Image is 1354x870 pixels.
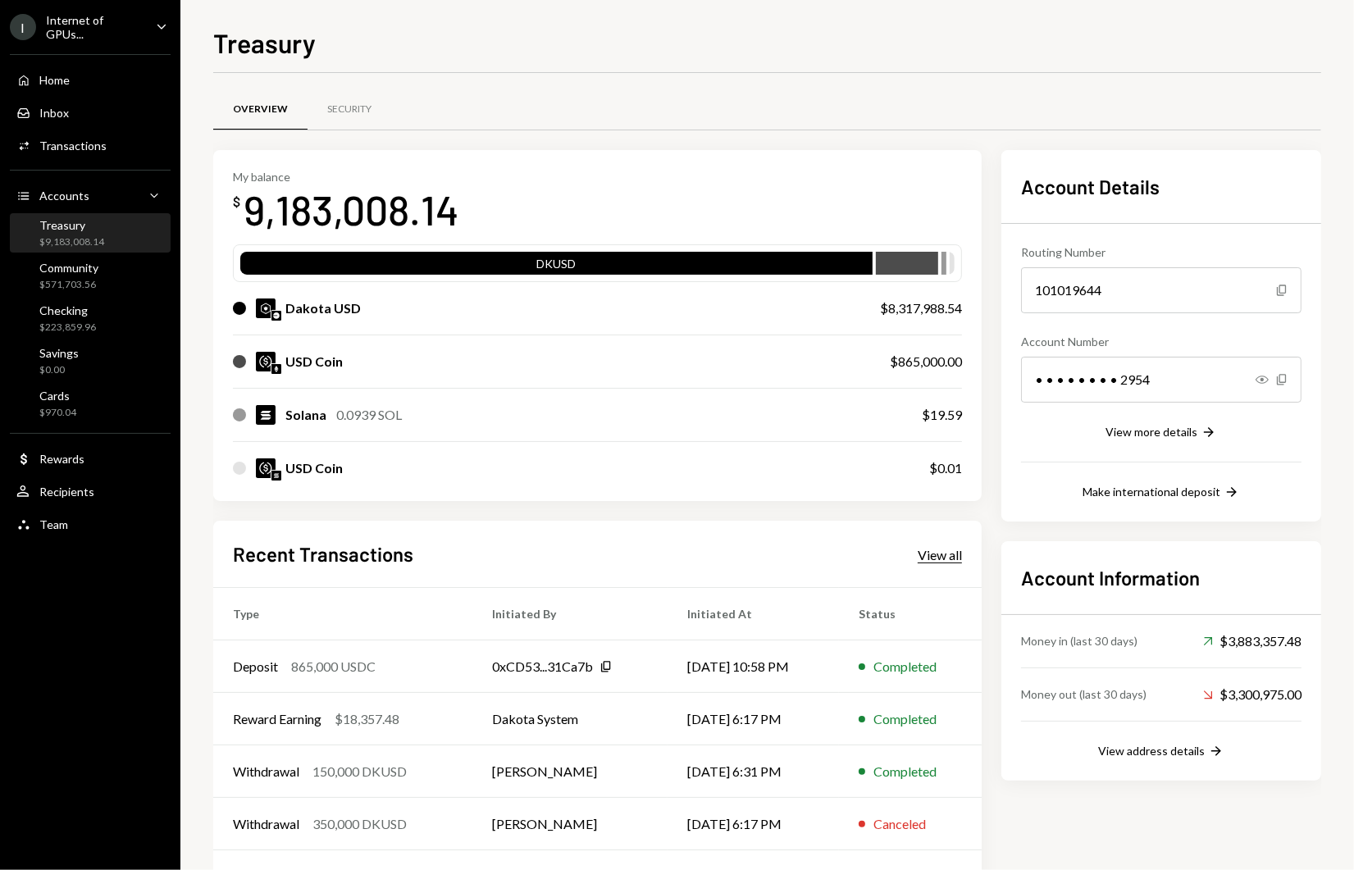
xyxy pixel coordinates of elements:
div: $3,883,357.48 [1203,631,1302,651]
a: Cards$970.04 [10,384,171,423]
th: Type [213,588,472,640]
div: Cards [39,389,76,403]
h2: Account Details [1021,173,1302,200]
div: Home [39,73,70,87]
div: Withdrawal [233,814,299,834]
div: 0xCD53...31Ca7b [492,657,593,676]
img: base-mainnet [271,311,281,321]
h2: Recent Transactions [233,540,413,567]
div: Canceled [873,814,926,834]
td: [PERSON_NAME] [472,745,667,798]
div: Money in (last 30 days) [1021,632,1137,649]
div: $0.01 [929,458,962,478]
button: View address details [1098,743,1224,761]
div: 9,183,008.14 [244,184,459,235]
div: Team [39,517,68,531]
div: DKUSD [240,255,873,278]
td: [DATE] 6:17 PM [668,693,839,745]
div: 350,000 DKUSD [312,814,407,834]
h2: Account Information [1021,564,1302,591]
div: View all [918,547,962,563]
div: Recipients [39,485,94,499]
div: Security [327,102,372,116]
a: Overview [213,89,308,131]
a: Transactions [10,130,171,160]
td: [DATE] 6:17 PM [668,798,839,850]
div: My balance [233,170,459,184]
div: Completed [873,657,937,676]
div: View more details [1106,425,1197,439]
td: [DATE] 10:58 PM [668,640,839,693]
a: Checking$223,859.96 [10,298,171,338]
div: View address details [1098,744,1205,758]
h1: Treasury [213,26,316,59]
div: 865,000 USDC [291,657,376,676]
div: Completed [873,709,937,729]
div: USD Coin [285,352,343,371]
div: Treasury [39,218,104,232]
div: Make international deposit [1083,485,1220,499]
a: View all [918,545,962,563]
a: Recipients [10,476,171,506]
div: USD Coin [285,458,343,478]
div: 101019644 [1021,267,1302,313]
div: 150,000 DKUSD [312,762,407,781]
td: [DATE] 6:31 PM [668,745,839,798]
th: Initiated By [472,588,667,640]
div: Overview [233,102,288,116]
div: Money out (last 30 days) [1021,686,1147,703]
a: Community$571,703.56 [10,256,171,295]
img: USDC [256,352,276,371]
div: $9,183,008.14 [39,235,104,249]
div: Withdrawal [233,762,299,781]
div: Completed [873,762,937,781]
div: Accounts [39,189,89,203]
div: Deposit [233,657,278,676]
td: Dakota System [472,693,667,745]
div: Transactions [39,139,107,153]
div: • • • • • • • • 2954 [1021,357,1302,403]
a: Savings$0.00 [10,341,171,380]
div: $3,300,975.00 [1203,685,1302,704]
div: Savings [39,346,79,360]
div: Rewards [39,452,84,466]
div: Checking [39,303,96,317]
th: Status [839,588,982,640]
div: Inbox [39,106,69,120]
img: ethereum-mainnet [271,364,281,374]
div: Dakota USD [285,298,361,318]
a: Treasury$9,183,008.14 [10,213,171,253]
div: $ [233,194,240,210]
div: Reward Earning [233,709,321,729]
div: $970.04 [39,406,76,420]
button: View more details [1106,424,1217,442]
img: solana-mainnet [271,471,281,481]
a: Accounts [10,180,171,210]
div: $0.00 [39,363,79,377]
div: $223,859.96 [39,321,96,335]
img: DKUSD [256,298,276,318]
img: SOL [256,405,276,425]
div: Account Number [1021,333,1302,350]
a: Home [10,65,171,94]
a: Rewards [10,444,171,473]
div: Routing Number [1021,244,1302,261]
a: Team [10,509,171,539]
div: Internet of GPUs... [46,13,143,41]
div: Solana [285,405,326,425]
th: Initiated At [668,588,839,640]
div: 0.0939 SOL [336,405,402,425]
button: Make international deposit [1083,484,1240,502]
a: Inbox [10,98,171,127]
div: $571,703.56 [39,278,98,292]
div: $18,357.48 [335,709,399,729]
div: $8,317,988.54 [880,298,962,318]
div: I [10,14,36,40]
td: [PERSON_NAME] [472,798,667,850]
img: USDC [256,458,276,478]
div: Community [39,261,98,275]
a: Security [308,89,391,131]
div: $19.59 [922,405,962,425]
div: $865,000.00 [890,352,962,371]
